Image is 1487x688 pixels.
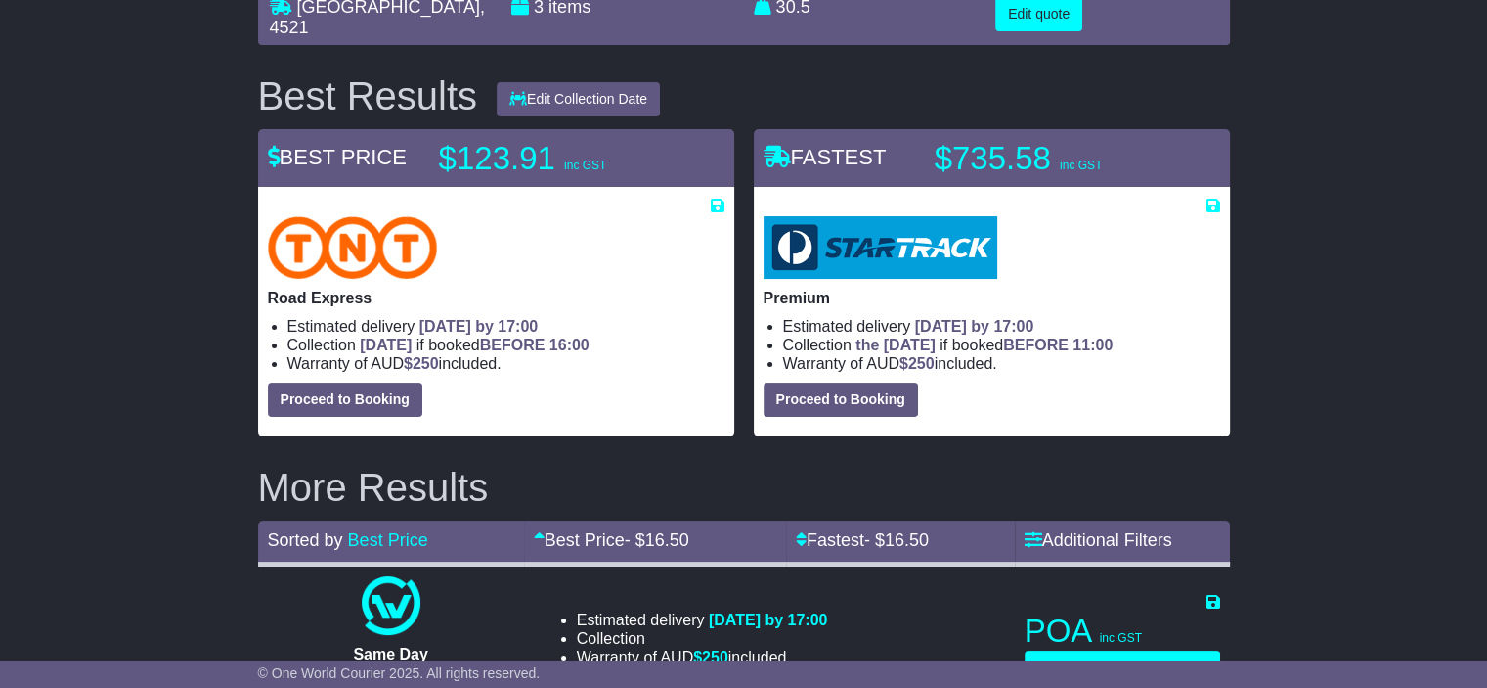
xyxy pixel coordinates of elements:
span: inc GST [1060,159,1102,172]
span: - $ [625,530,689,550]
span: [DATE] by 17:00 [419,318,539,335]
li: Collection [783,336,1220,354]
img: One World Courier: Same Day Nationwide(quotes take 0.5-1 hour) [362,576,420,635]
li: Collection [287,336,724,354]
span: 250 [908,355,935,372]
span: 11:00 [1072,337,1113,353]
span: $ [404,355,439,372]
img: TNT Domestic: Road Express [268,216,438,279]
span: FASTEST [764,145,887,169]
span: [DATE] by 17:00 [915,318,1034,335]
button: Proceed to Booking [268,383,422,417]
p: Premium [764,289,1220,307]
span: the [DATE] [855,337,935,353]
span: if booked [855,337,1113,353]
span: BEST PRICE [268,145,407,169]
a: Best Price- $16.50 [534,530,689,550]
span: $ [693,649,728,665]
span: [DATE] by 17:00 [709,612,828,628]
li: Estimated delivery [577,611,828,629]
p: $123.91 [439,139,683,178]
span: $ [899,355,935,372]
p: POA [1025,612,1220,651]
li: Estimated delivery [783,317,1220,336]
span: 250 [413,355,439,372]
li: Estimated delivery [287,317,724,336]
span: inc GST [564,159,606,172]
button: Edit Collection Date [497,82,660,116]
li: Warranty of AUD included. [783,354,1220,373]
h2: More Results [258,466,1230,509]
span: Sorted by [268,530,343,550]
li: Warranty of AUD included. [287,354,724,373]
p: Road Express [268,289,724,307]
img: StarTrack: Premium [764,216,997,279]
li: Warranty of AUD included. [577,648,828,666]
span: 16.50 [645,530,689,550]
p: $735.58 [935,139,1179,178]
span: - $ [864,530,929,550]
span: BEFORE [1003,337,1069,353]
span: if booked [360,337,589,353]
span: 16:00 [549,337,590,353]
span: inc GST [1100,631,1142,645]
span: 16.50 [885,530,929,550]
span: BEFORE [480,337,546,353]
div: Best Results [248,74,488,117]
span: 250 [702,649,728,665]
li: Collection [577,629,828,648]
a: Fastest- $16.50 [796,530,929,550]
button: Proceed to Booking [1025,651,1220,685]
span: © One World Courier 2025. All rights reserved. [258,665,541,681]
a: Additional Filters [1025,530,1172,550]
button: Proceed to Booking [764,383,918,417]
a: Best Price [348,530,428,550]
span: [DATE] [360,337,412,353]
